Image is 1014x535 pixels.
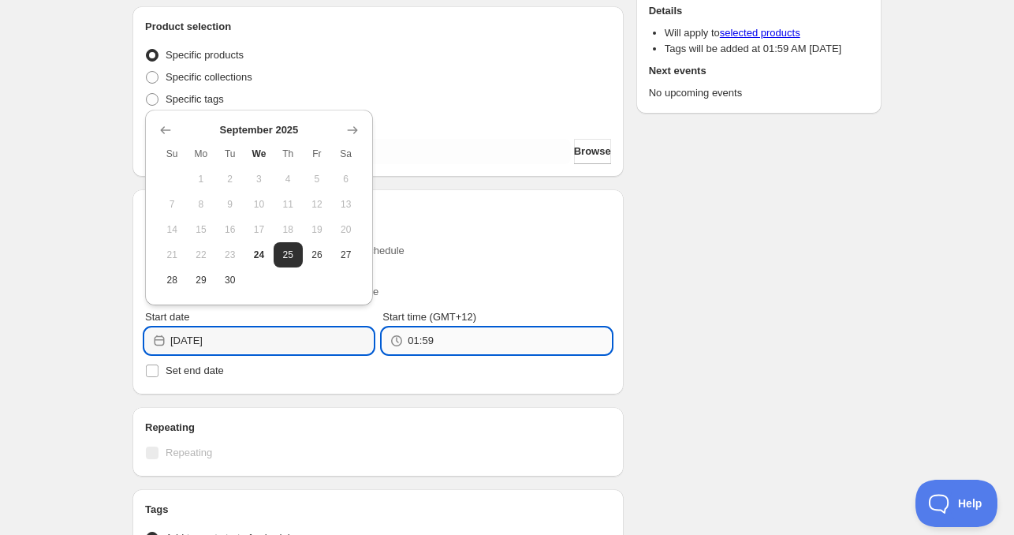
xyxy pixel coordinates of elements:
span: 30 [222,274,238,286]
span: 15 [193,223,210,236]
button: Saturday September 20 2025 [331,217,360,242]
h2: Repeating [145,420,611,436]
span: Th [280,148,296,160]
span: Start time (GMT+12) [382,311,476,323]
button: Friday September 26 2025 [303,242,332,267]
span: Repeating [166,447,212,458]
span: 28 [164,274,181,286]
li: Will apply to [665,25,869,41]
span: 20 [337,223,354,236]
button: Saturday September 27 2025 [331,242,360,267]
span: 18 [280,223,296,236]
button: Monday September 29 2025 [187,267,216,293]
th: Sunday [158,141,187,166]
h2: Details [649,3,869,19]
span: 11 [280,198,296,211]
iframe: Toggle Customer Support [915,480,998,527]
span: 6 [337,173,354,185]
button: Sunday September 7 2025 [158,192,187,217]
th: Wednesday [244,141,274,166]
span: 4 [280,173,296,185]
h2: Next events [649,63,869,79]
span: We [251,148,267,160]
span: Mo [193,148,210,160]
button: Sunday September 14 2025 [158,217,187,242]
button: Show next month, October 2025 [341,119,363,141]
button: Saturday September 13 2025 [331,192,360,217]
span: 19 [309,223,326,236]
span: 13 [337,198,354,211]
span: 16 [222,223,238,236]
span: Specific tags [166,93,224,105]
span: Start date [145,311,189,323]
span: 29 [193,274,210,286]
button: Monday September 1 2025 [187,166,216,192]
button: Tuesday September 23 2025 [215,242,244,267]
span: Sa [337,148,354,160]
span: 24 [251,249,267,261]
button: Monday September 22 2025 [187,242,216,267]
span: 9 [222,198,238,211]
span: 1 [193,173,210,185]
li: Tags will be added at 01:59 AM [DATE] [665,41,869,57]
p: No upcoming events [649,85,869,101]
th: Saturday [331,141,360,166]
span: 7 [164,198,181,211]
span: Fr [309,148,326,160]
button: Browse [574,139,611,164]
span: 5 [309,173,326,185]
button: Wednesday September 3 2025 [244,166,274,192]
span: Browse [574,144,611,159]
span: Specific products [166,49,244,61]
button: Friday September 12 2025 [303,192,332,217]
button: Saturday September 6 2025 [331,166,360,192]
span: 22 [193,249,210,261]
span: 14 [164,223,181,236]
button: Tuesday September 16 2025 [215,217,244,242]
button: Tuesday September 2 2025 [215,166,244,192]
th: Tuesday [215,141,244,166]
button: Tuesday September 30 2025 [215,267,244,293]
span: 12 [309,198,326,211]
button: Today Wednesday September 24 2025 [244,242,274,267]
button: Friday September 19 2025 [303,217,332,242]
span: Specific collections [166,71,252,83]
th: Thursday [274,141,303,166]
span: 25 [280,249,296,261]
span: 27 [337,249,354,261]
span: 3 [251,173,267,185]
button: Monday September 15 2025 [187,217,216,242]
button: Friday September 5 2025 [303,166,332,192]
span: 10 [251,198,267,211]
h2: Product selection [145,19,611,35]
button: Wednesday September 10 2025 [244,192,274,217]
button: Monday September 8 2025 [187,192,216,217]
span: 8 [193,198,210,211]
th: Monday [187,141,216,166]
span: Tu [222,148,238,160]
h2: Tags [145,502,611,518]
button: Thursday September 4 2025 [274,166,303,192]
span: 21 [164,249,181,261]
button: Thursday September 11 2025 [274,192,303,217]
a: selected products [720,27,800,39]
span: 23 [222,249,238,261]
th: Friday [303,141,332,166]
button: Thursday September 25 2025 [274,242,303,267]
span: 2 [222,173,238,185]
button: Sunday September 21 2025 [158,242,187,267]
span: Set end date [166,365,224,376]
h2: Active dates [145,202,611,218]
span: 17 [251,223,267,236]
button: Show previous month, August 2025 [155,119,177,141]
span: 26 [309,249,326,261]
button: Tuesday September 9 2025 [215,192,244,217]
span: Su [164,148,181,160]
button: Wednesday September 17 2025 [244,217,274,242]
button: Thursday September 18 2025 [274,217,303,242]
button: Sunday September 28 2025 [158,267,187,293]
